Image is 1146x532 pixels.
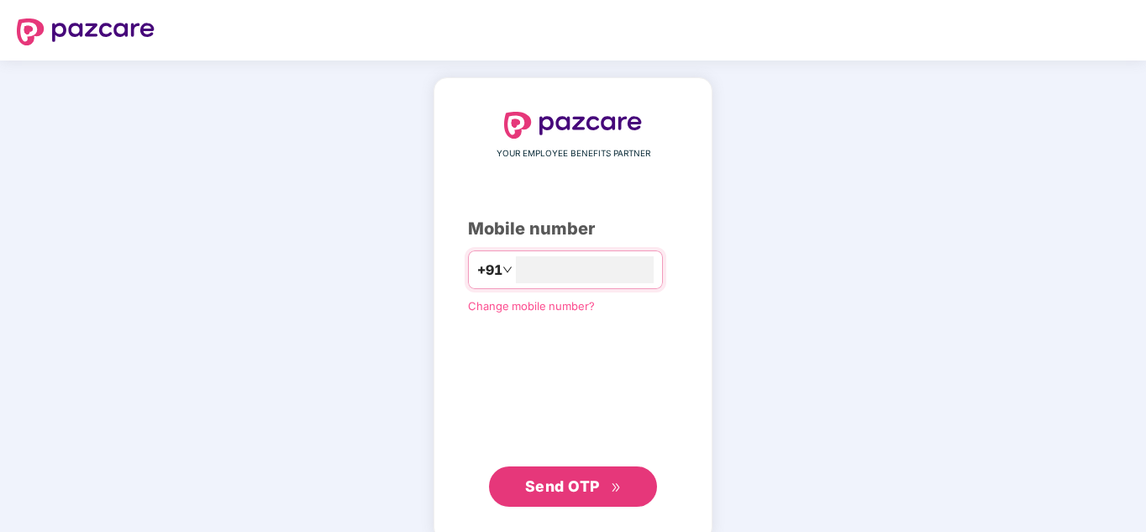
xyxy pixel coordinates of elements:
span: +91 [477,260,502,281]
span: down [502,265,513,275]
span: YOUR EMPLOYEE BENEFITS PARTNER [497,147,650,161]
div: Mobile number [468,216,678,242]
button: Send OTPdouble-right [489,466,657,507]
span: double-right [611,482,622,493]
img: logo [504,112,642,139]
span: Send OTP [525,477,600,495]
a: Change mobile number? [468,299,595,313]
img: logo [17,18,155,45]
